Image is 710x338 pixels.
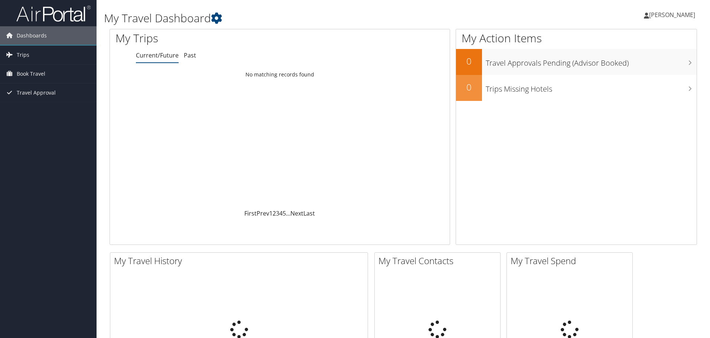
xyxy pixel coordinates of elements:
a: Next [290,209,303,217]
h2: My Travel Spend [511,255,632,267]
h2: My Travel Contacts [378,255,500,267]
img: airportal-logo.png [16,5,91,22]
span: [PERSON_NAME] [649,11,695,19]
a: Prev [257,209,269,217]
h3: Travel Approvals Pending (Advisor Booked) [486,54,697,68]
span: Trips [17,46,29,64]
span: Book Travel [17,65,45,83]
a: 3 [276,209,279,217]
span: Travel Approval [17,83,56,102]
td: No matching records found [110,68,450,81]
a: Current/Future [136,51,179,59]
a: Past [184,51,196,59]
span: Dashboards [17,26,47,45]
a: [PERSON_NAME] [644,4,703,26]
a: First [244,209,257,217]
a: 5 [283,209,286,217]
h3: Trips Missing Hotels [486,80,697,94]
a: 4 [279,209,283,217]
a: Last [303,209,315,217]
h1: My Action Items [456,30,697,46]
span: … [286,209,290,217]
a: 1 [269,209,273,217]
h2: My Travel History [114,255,368,267]
a: 2 [273,209,276,217]
h2: 0 [456,55,482,68]
a: 0Travel Approvals Pending (Advisor Booked) [456,49,697,75]
h1: My Trips [115,30,303,46]
h2: 0 [456,81,482,93]
a: 0Trips Missing Hotels [456,75,697,101]
h1: My Travel Dashboard [104,10,503,26]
